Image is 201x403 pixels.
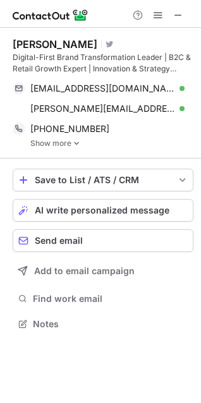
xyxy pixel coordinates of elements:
span: [PERSON_NAME][EMAIL_ADDRESS][PERSON_NAME][DOMAIN_NAME] [30,103,175,114]
div: Save to List / ATS / CRM [35,175,171,185]
span: Add to email campaign [34,266,135,276]
span: Notes [33,318,188,330]
span: [EMAIL_ADDRESS][DOMAIN_NAME] [30,83,175,94]
span: Find work email [33,293,188,304]
span: AI write personalized message [35,205,169,215]
button: Add to email campaign [13,260,193,282]
button: save-profile-one-click [13,169,193,191]
img: ContactOut v5.3.10 [13,8,88,23]
span: Send email [35,236,83,246]
button: Send email [13,229,193,252]
span: [PHONE_NUMBER] [30,123,109,135]
button: AI write personalized message [13,199,193,222]
div: [PERSON_NAME] [13,38,97,51]
a: Show more [30,139,193,148]
img: - [73,139,80,148]
button: Notes [13,315,193,333]
button: Find work email [13,290,193,308]
div: Digital-First Brand Transformation Leader | B2C & Retail Growth Expert | Innovation & Strategy Ca... [13,52,193,75]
